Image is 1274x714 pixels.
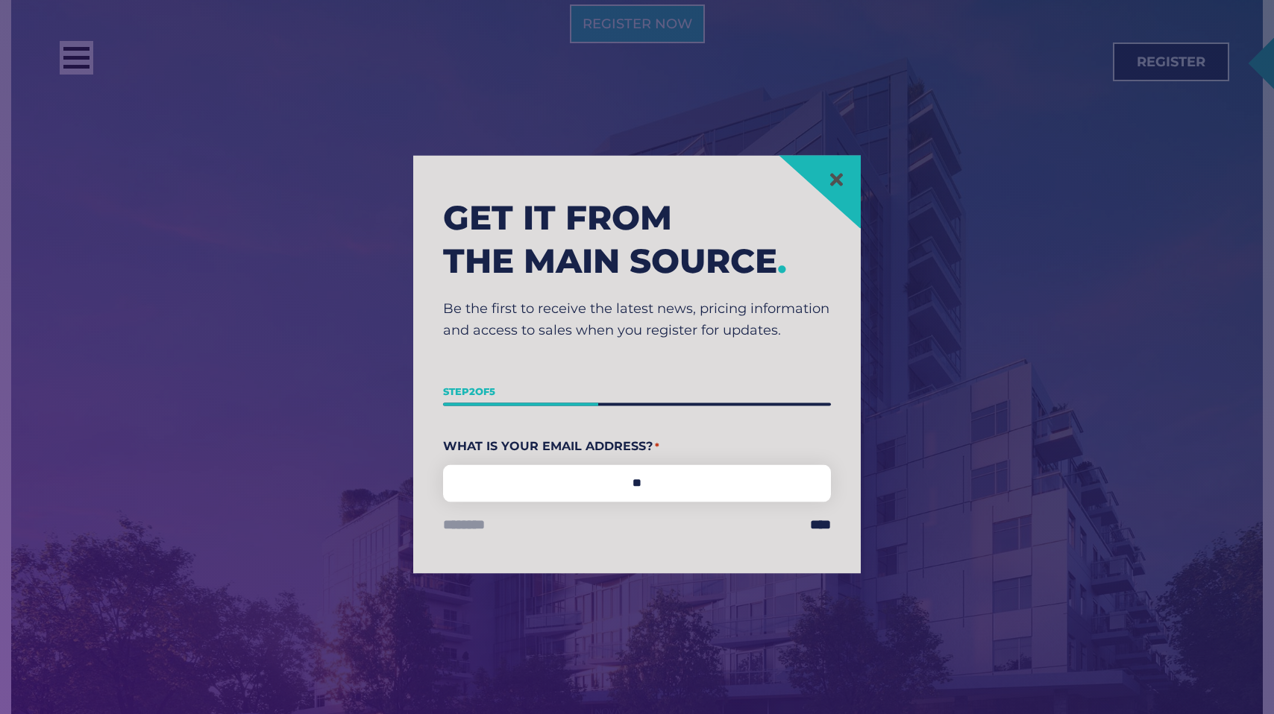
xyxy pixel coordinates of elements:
span: . [777,241,787,282]
p: Be the first to receive the latest news, pricing information and access to sales when you registe... [443,298,831,342]
span: 5 [489,385,495,397]
h2: Get it from the main source [443,196,831,283]
label: What Is Your Email Address? [443,436,831,459]
span: 2 [469,385,475,397]
p: Step of [443,381,831,403]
